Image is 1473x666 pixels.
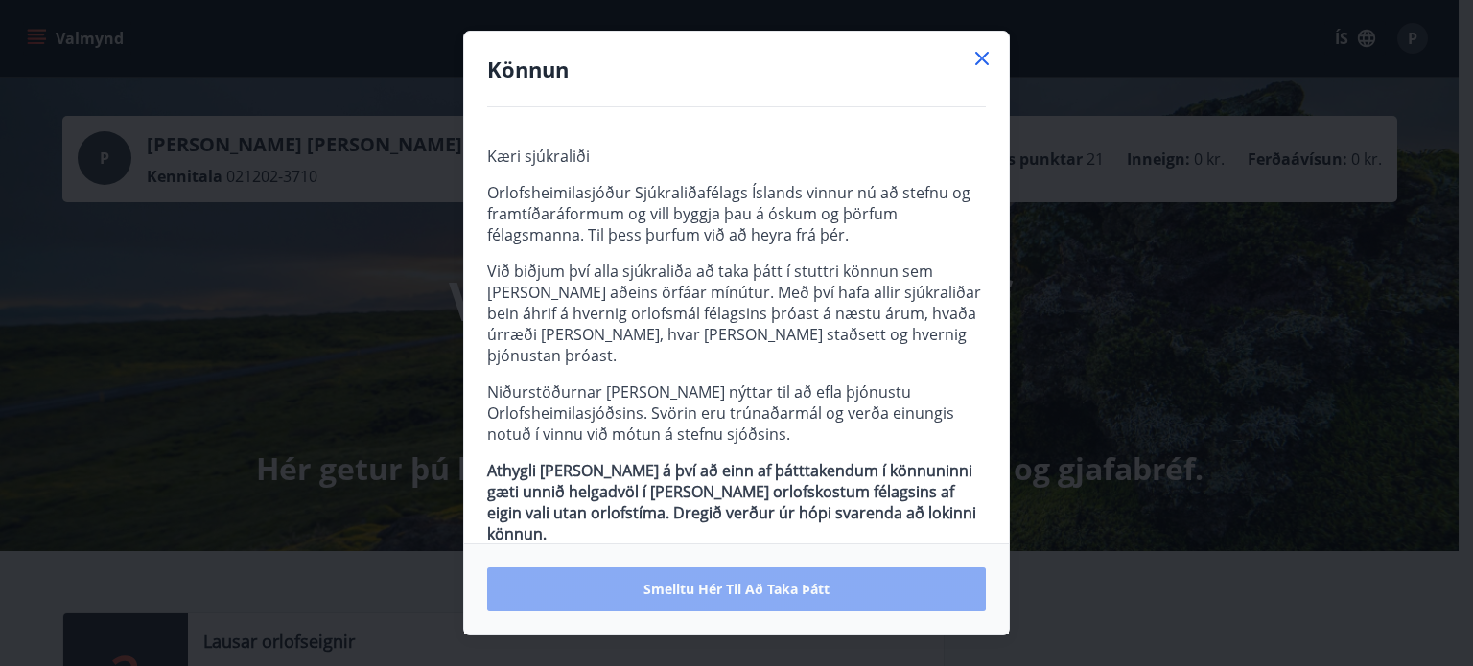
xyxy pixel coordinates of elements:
span: Smelltu hér til að taka þátt [643,580,830,599]
p: Við biðjum því alla sjúkraliða að taka þátt í stuttri könnun sem [PERSON_NAME] aðeins örfáar mínú... [487,261,986,366]
p: Kæri sjúkraliði [487,146,986,167]
p: Orlofsheimilasjóður Sjúkraliðafélags Íslands vinnur nú að stefnu og framtíðaráformum og vill bygg... [487,182,986,245]
h4: Könnun [487,55,986,83]
strong: Athygli [PERSON_NAME] á því að einn af þátttakendum í könnuninni gæti unnið helgadvöl í [PERSON_N... [487,460,976,544]
button: Smelltu hér til að taka þátt [487,567,986,611]
p: Niðurstöðurnar [PERSON_NAME] nýttar til að efla þjónustu Orlofsheimilasjóðsins. Svörin eru trúnað... [487,381,986,445]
